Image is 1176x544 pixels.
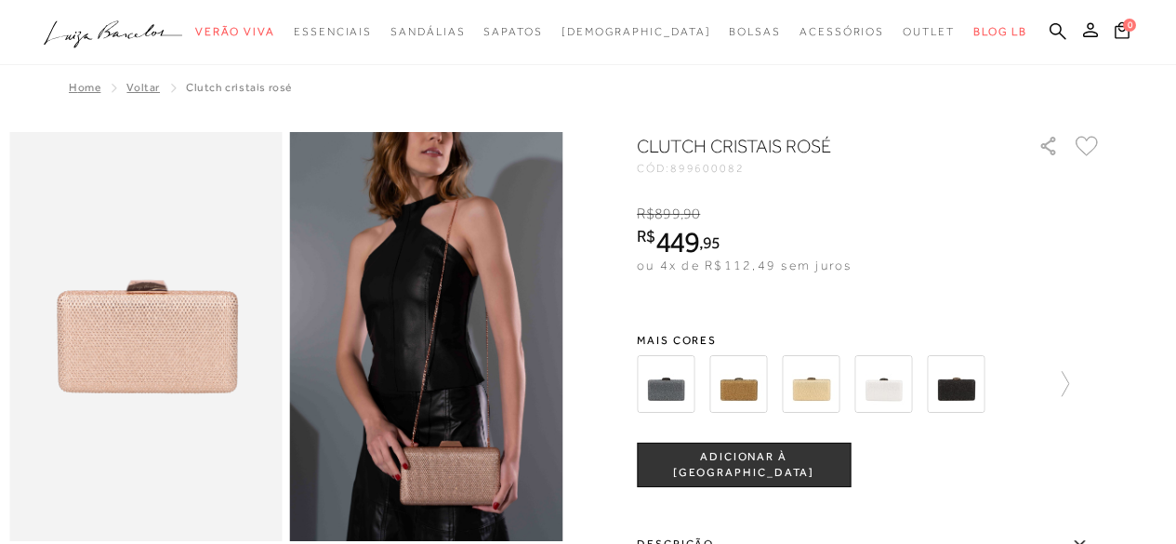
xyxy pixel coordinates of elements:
div: CÓD: [637,163,1009,174]
span: 0 [1123,19,1136,32]
span: Sandálias [390,25,465,38]
span: BLOG LB [973,25,1027,38]
a: noSubCategoriesText [799,15,884,49]
span: Outlet [903,25,955,38]
a: Voltar [126,81,160,94]
a: noSubCategoriesText [729,15,781,49]
a: Home [69,81,100,94]
span: Essenciais [294,25,372,38]
img: CLUTCH CRISTAIS CINZA [637,355,694,413]
i: , [699,234,720,251]
img: CLUTCH CRISTAIS OURO [782,355,839,413]
img: image [290,132,563,541]
span: Sapatos [483,25,542,38]
img: image [9,132,283,541]
a: noSubCategoriesText [483,15,542,49]
img: CLUTCH CRISTAIS DOURADA [709,355,767,413]
button: 0 [1109,20,1135,46]
span: [DEMOGRAPHIC_DATA] [562,25,711,38]
i: R$ [637,228,655,245]
span: Bolsas [729,25,781,38]
span: CLUTCH CRISTAIS ROSÉ [186,81,292,94]
span: ADICIONAR À [GEOGRAPHIC_DATA] [638,449,850,482]
i: , [680,206,701,222]
span: 449 [655,225,699,259]
i: R$ [637,206,654,222]
span: 95 [703,232,720,252]
a: BLOG LB [973,15,1027,49]
img: CLUTCH CRISTAIS PRATA [854,355,912,413]
a: noSubCategoriesText [562,15,711,49]
h1: CLUTCH CRISTAIS ROSÉ [637,133,985,159]
span: Verão Viva [195,25,275,38]
span: 899 [654,206,680,222]
a: noSubCategoriesText [390,15,465,49]
a: noSubCategoriesText [903,15,955,49]
span: ou 4x de R$112,49 sem juros [637,258,852,272]
button: ADICIONAR À [GEOGRAPHIC_DATA] [637,443,851,487]
a: noSubCategoriesText [294,15,372,49]
img: CLUTCH CRISTAIS PRETO [927,355,984,413]
span: Mais cores [637,335,1102,346]
span: Acessórios [799,25,884,38]
span: 90 [683,206,700,222]
a: noSubCategoriesText [195,15,275,49]
span: 899600082 [670,162,745,175]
